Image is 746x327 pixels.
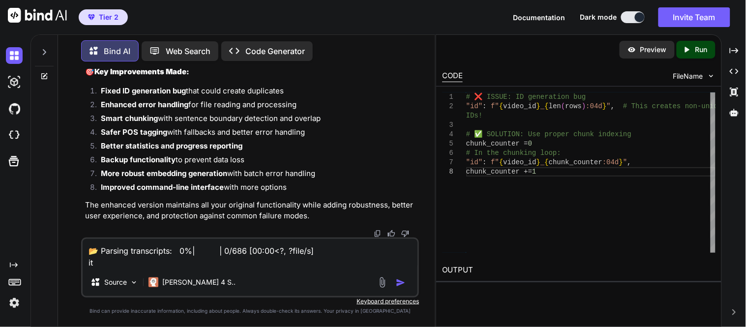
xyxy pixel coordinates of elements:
[602,158,619,166] span: :04d
[673,71,703,81] span: FileName
[101,141,242,150] strong: Better statistics and progress reporting
[245,45,305,57] p: Code Generator
[602,102,606,110] span: }
[81,297,419,305] p: Keyboard preferences
[695,45,708,55] p: Run
[101,155,176,164] strong: Backup functionality
[93,99,417,113] li: for file reading and processing
[401,230,409,238] img: dislike
[504,158,537,166] span: video_id
[533,168,537,176] span: 1
[93,113,417,127] li: with sentence boundary detection and overlap
[93,86,417,99] li: that could create duplicates
[466,158,483,166] span: "id"
[442,120,453,130] div: 3
[540,102,544,110] span: _
[101,114,158,123] strong: Smart chunking
[442,130,453,139] div: 4
[513,12,566,23] button: Documentation
[627,45,636,54] img: preview
[545,158,549,166] span: {
[491,102,500,110] span: f"
[561,102,565,110] span: (
[483,158,487,166] span: :
[6,100,23,117] img: githubDark
[466,102,483,110] span: "id"
[81,307,419,315] p: Bind can provide inaccurate information, including about people. Always double-check its answers....
[79,9,128,25] button: premiumTier 2
[466,149,561,157] span: # In the chunking loop:
[99,12,119,22] span: Tier 2
[442,149,453,158] div: 6
[85,200,417,222] p: The enhanced version maintains all your original functionality while adding robustness, better us...
[93,182,417,196] li: with more options
[8,8,67,23] img: Bind AI
[623,158,627,166] span: "
[586,102,603,110] span: :04d
[545,102,549,110] span: {
[130,278,138,287] img: Pick Models
[582,102,586,110] span: )
[611,102,615,110] span: ,
[707,72,716,80] img: chevron down
[466,112,483,119] span: IDs!
[388,230,395,238] img: like
[607,102,611,110] span: "
[436,259,721,282] h2: OUTPUT
[537,158,540,166] span: }
[619,158,623,166] span: }
[540,158,544,166] span: _
[549,158,602,166] span: chunk_counter
[513,13,566,22] span: Documentation
[442,70,463,82] div: CODE
[83,239,418,268] textarea: 📂 Parsing transcripts: 0%| | 0/686 [00:00<?, ?file/s] it
[566,102,582,110] span: rows
[442,139,453,149] div: 5
[627,158,631,166] span: ,
[658,7,730,27] button: Invite Team
[93,154,417,168] li: to prevent data loss
[101,86,186,95] strong: Fixed ID generation bug
[537,102,540,110] span: }
[549,102,561,110] span: len
[93,168,417,182] li: with batch error handling
[466,130,631,138] span: # ✅ SOLUTION: Use proper chunk indexing
[466,93,586,101] span: # ❌ ISSUE: ID generation bug
[104,45,130,57] p: Bind AI
[396,278,406,288] img: icon
[623,102,726,110] span: # This creates non-unique
[640,45,667,55] p: Preview
[101,182,224,192] strong: Improved command-line interface
[149,277,158,287] img: Claude 4 Sonnet
[377,277,388,288] img: attachment
[166,45,210,57] p: Web Search
[6,74,23,90] img: darkAi-studio
[162,277,236,287] p: [PERSON_NAME] 4 S..
[466,168,532,176] span: chunk_counter +=
[88,14,95,20] img: premium
[499,158,503,166] span: {
[6,47,23,64] img: darkChat
[528,140,532,148] span: 0
[442,102,453,111] div: 2
[374,230,382,238] img: copy
[442,167,453,177] div: 8
[491,158,500,166] span: f"
[85,66,417,78] h2: 🎯
[466,140,528,148] span: chunk_counter =
[94,67,189,76] strong: Key Improvements Made:
[504,102,537,110] span: video_id
[6,295,23,311] img: settings
[499,102,503,110] span: {
[101,127,167,137] strong: Safer POS tagging
[580,12,617,22] span: Dark mode
[93,127,417,141] li: with fallbacks and better error handling
[101,169,227,178] strong: More robust embedding generation
[442,158,453,167] div: 7
[442,92,453,102] div: 1
[104,277,127,287] p: Source
[6,127,23,144] img: cloudideIcon
[101,100,188,109] strong: Enhanced error handling
[483,102,487,110] span: :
